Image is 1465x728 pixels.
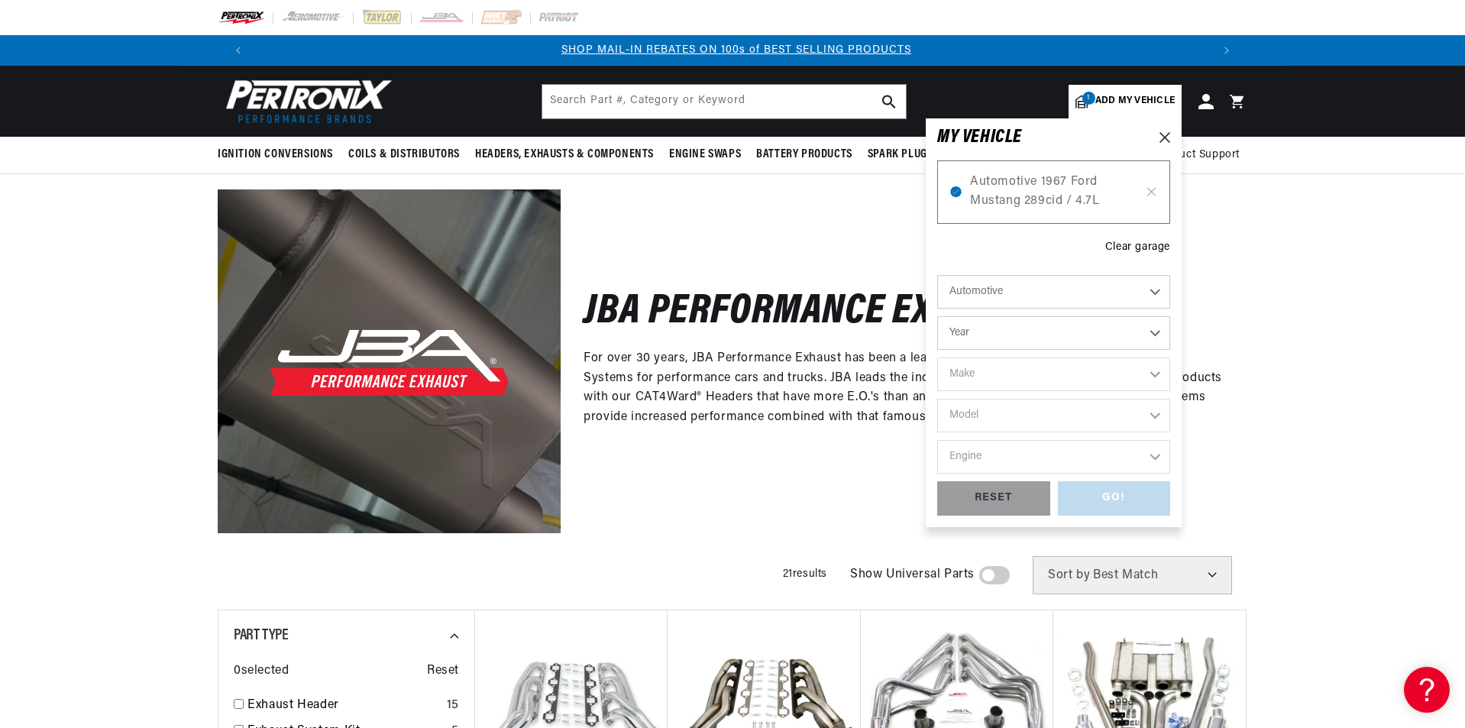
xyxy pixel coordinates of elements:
span: Reset [427,662,459,681]
span: 1 [1082,92,1095,105]
span: Battery Products [756,147,852,163]
summary: Ignition Conversions [218,137,341,173]
button: Translation missing: en.sections.announcements.previous_announcement [223,35,254,66]
div: Clear garage [1105,239,1170,256]
span: Add my vehicle [1095,94,1175,108]
a: 1Add my vehicle [1069,85,1182,118]
span: Automotive 1967 Ford Mustang 289cid / 4.7L [970,173,1137,212]
button: Translation missing: en.sections.announcements.next_announcement [1211,35,1242,66]
a: Exhaust Header [247,696,441,716]
select: Model [937,399,1170,432]
span: Ignition Conversions [218,147,333,163]
select: Engine [937,440,1170,474]
select: Sort by [1033,556,1232,594]
summary: Spark Plug Wires [860,137,969,173]
a: SHOP MAIL-IN REBATES ON 100s of BEST SELLING PRODUCTS [561,44,911,56]
img: JBA Performance Exhaust [218,189,561,532]
div: RESET [937,481,1050,516]
summary: Headers, Exhausts & Components [467,137,661,173]
button: search button [872,85,906,118]
span: Headers, Exhausts & Components [475,147,654,163]
div: Announcement [257,42,1215,59]
span: Show Universal Parts [850,565,975,585]
h6: MY VEHICLE [937,130,1022,145]
span: Coils & Distributors [348,147,460,163]
summary: Battery Products [749,137,860,173]
img: Pertronix [218,75,393,128]
span: Spark Plug Wires [868,147,961,163]
slideshow-component: Translation missing: en.sections.announcements.announcement_bar [179,35,1286,66]
span: Sort by [1048,569,1090,581]
summary: Engine Swaps [661,137,749,173]
div: 15 [447,696,459,716]
summary: Coils & Distributors [341,137,467,173]
summary: Product Support [1155,137,1247,173]
div: 2 of 3 [257,42,1215,59]
span: 0 selected [234,662,289,681]
h2: JBA Performance Exhaust [584,295,1034,331]
select: Make [937,358,1170,391]
p: For over 30 years, JBA Performance Exhaust has been a leader in Stainless Steel Headers and Exhau... [584,349,1224,427]
span: 21 results [783,568,827,580]
select: Ride Type [937,275,1170,309]
span: Part Type [234,628,288,643]
span: Product Support [1155,147,1240,163]
select: Year [937,316,1170,350]
input: Search Part #, Category or Keyword [542,85,906,118]
span: Engine Swaps [669,147,741,163]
